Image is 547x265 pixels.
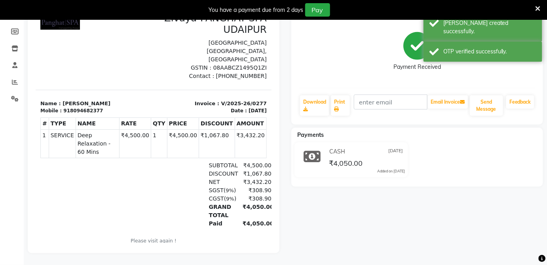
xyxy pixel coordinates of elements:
div: ₹308.90 [202,190,236,198]
span: ₹4,050.00 [329,159,363,170]
div: DISCOUNT [169,173,202,182]
td: ₹4,500.00 [84,133,115,162]
th: PRICE [131,121,163,133]
span: Payments [297,131,324,138]
div: ( ) [169,190,202,198]
th: NAME [40,121,84,133]
div: [DATE] [213,111,231,118]
span: [DATE] [388,148,403,156]
a: Print [331,95,350,116]
span: CASH [329,148,345,156]
div: OTP verified successfully. [443,47,536,56]
div: 918094682377 [28,111,67,118]
span: CGST [173,199,188,205]
p: Name : [PERSON_NAME] [5,103,113,111]
div: ₹308.90 [202,198,236,206]
div: Bill created successfully. [443,19,536,36]
button: Pay [305,3,330,17]
div: You have a payment due from 2 days [209,6,304,14]
div: ₹3,432.20 [202,182,236,190]
div: ₹4,050.00 [202,223,236,231]
div: Added on [DATE] [377,168,405,174]
h2: TAX INVOICE [5,3,231,13]
div: GRAND TOTAL [169,206,202,223]
td: 1 [116,133,132,162]
p: Invoice : V/2025-26/0277 [123,103,231,111]
span: Deep Relaxation - 60 Mins [42,135,82,160]
p: Please visit again ! [5,241,231,248]
th: # [5,121,13,133]
span: 9% [190,199,199,205]
div: Mobile : [5,111,26,118]
span: SGST [173,191,188,197]
div: ( ) [169,198,202,206]
h3: Zivaya-PANGHAT SPA UDAIPUR [123,16,231,39]
td: ₹1,067.80 [163,133,199,162]
th: QTY [116,121,132,133]
div: NET [169,182,202,190]
div: ₹4,050.00 [202,206,236,223]
th: AMOUNT [199,121,231,133]
p: GSTIN : 08AABCZ1495Q1ZI [123,67,231,76]
div: ₹1,067.80 [202,173,236,182]
input: enter email [354,95,427,110]
button: Email Invoice [428,95,468,109]
th: RATE [84,121,115,133]
div: Paid [169,223,202,231]
td: ₹4,500.00 [131,133,163,162]
td: 1 [5,133,13,162]
button: Send Message [470,95,503,116]
a: Feedback [506,95,534,109]
span: 9% [190,191,198,197]
div: ₹4,500.00 [202,165,236,173]
a: Download [300,95,329,116]
p: [GEOGRAPHIC_DATA] [GEOGRAPHIC_DATA], [GEOGRAPHIC_DATA] [123,42,231,67]
th: DISCOUNT [163,121,199,133]
td: SERVICE [13,133,40,162]
div: Payment Received [393,63,441,72]
div: Date : [195,111,211,118]
td: ₹3,432.20 [199,133,231,162]
div: SUBTOTAL [169,165,202,173]
p: Contact : [PHONE_NUMBER] [123,76,231,84]
th: TYPE [13,121,40,133]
